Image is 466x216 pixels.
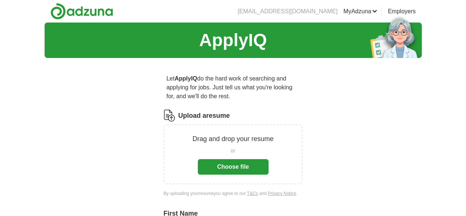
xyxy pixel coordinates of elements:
strong: ApplyIQ [175,75,197,82]
a: Privacy Notice [268,191,296,196]
label: Upload a resume [178,111,230,121]
img: CV Icon [164,110,175,121]
button: Choose file [198,159,269,175]
p: Let do the hard work of searching and applying for jobs. Just tell us what you're looking for, an... [164,71,303,104]
span: or [231,147,235,155]
img: Adzuna logo [50,3,113,20]
h1: ApplyIQ [199,27,267,54]
li: [EMAIL_ADDRESS][DOMAIN_NAME] [238,7,337,16]
a: Employers [388,7,416,16]
a: MyAdzuna [343,7,377,16]
div: By uploading your resume you agree to our and . [164,190,303,197]
a: T&Cs [247,191,258,196]
p: Drag and drop your resume [192,134,273,144]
